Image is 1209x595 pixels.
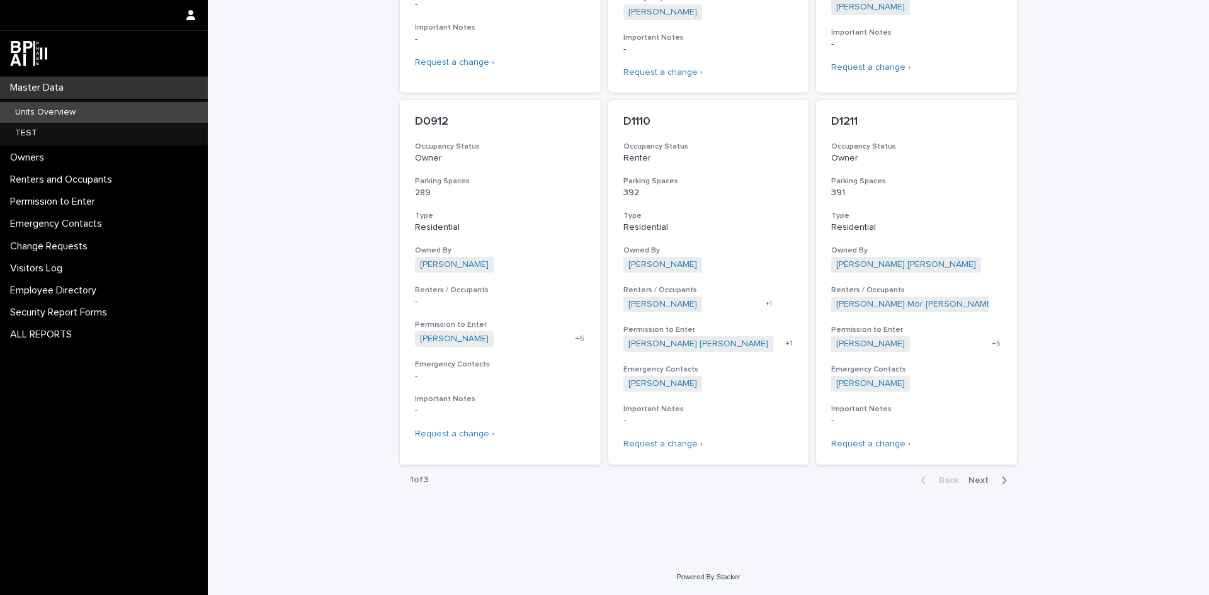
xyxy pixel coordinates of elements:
p: Residential [831,222,1002,233]
p: Visitors Log [5,263,72,275]
a: [PERSON_NAME] Mor [PERSON_NAME] [836,299,994,310]
a: [PERSON_NAME] [PERSON_NAME] [836,259,976,270]
span: + 1 [785,340,792,348]
span: + 1 [765,300,772,308]
span: + 6 [575,335,584,343]
h3: Parking Spaces [623,176,794,186]
p: Residential [415,222,586,233]
span: Back [931,476,958,485]
p: - [415,34,586,45]
h3: Occupancy Status [623,142,794,152]
h3: Parking Spaces [415,176,586,186]
h3: Occupancy Status [415,142,586,152]
a: Request a change › [623,439,703,448]
h3: Type [415,211,586,221]
p: 289 [415,188,586,198]
h3: Type [831,211,1002,221]
p: TEST [5,128,47,139]
p: - [831,416,1002,426]
a: Request a change › [623,68,703,77]
p: D1110 [623,115,794,129]
h3: Type [623,211,794,221]
a: D1110Occupancy StatusRenterParking Spaces392TypeResidentialOwned By[PERSON_NAME] Renters / Occupa... [608,100,809,464]
h3: Emergency Contacts [831,365,1002,375]
p: Owner [415,153,586,164]
a: Request a change › [415,58,494,67]
p: D0912 [415,115,586,129]
h3: Renters / Occupants [623,285,794,295]
p: Permission to Enter [5,196,105,208]
h3: Important Notes [831,404,1002,414]
p: Residential [623,222,794,233]
h3: Important Notes [831,28,1002,38]
p: D1211 [831,115,1002,129]
a: [PERSON_NAME] [628,378,697,389]
p: Renters and Occupants [5,174,122,186]
p: - [831,39,1002,50]
span: + 5 [992,340,1001,348]
p: Employee Directory [5,285,106,297]
h3: Permission to Enter [623,325,794,335]
p: - [623,44,794,55]
a: [PERSON_NAME] [628,259,697,270]
p: Master Data [5,82,74,94]
a: [PERSON_NAME] [PERSON_NAME] [628,339,768,349]
h3: Renters / Occupants [415,285,586,295]
a: [PERSON_NAME] [420,334,489,344]
h3: Important Notes [623,33,794,43]
a: D1211Occupancy StatusOwnerParking Spaces391TypeResidentialOwned By[PERSON_NAME] [PERSON_NAME] Ren... [816,100,1017,464]
a: [PERSON_NAME] [836,378,905,389]
a: Powered By Stacker [676,573,740,581]
p: Owners [5,152,54,164]
p: - [415,405,586,416]
h3: Emergency Contacts [623,365,794,375]
p: 1 of 3 [400,465,438,496]
a: Request a change › [831,439,911,448]
p: Emergency Contacts [5,218,112,230]
h3: Important Notes [415,23,586,33]
h3: Emergency Contacts [415,360,586,370]
h3: Owned By [831,246,1002,256]
a: [PERSON_NAME] [836,2,905,13]
a: D0912Occupancy StatusOwnerParking Spaces289TypeResidentialOwned By[PERSON_NAME] Renters / Occupan... [400,100,601,464]
h3: Important Notes [623,404,794,414]
p: Owner [831,153,1002,164]
p: ALL REPORTS [5,329,82,341]
p: 392 [623,188,794,198]
p: Security Report Forms [5,307,117,319]
button: Next [963,475,1017,486]
p: Change Requests [5,241,98,252]
p: Units Overview [5,107,86,118]
span: Next [968,476,996,485]
p: Renter [623,153,794,164]
a: Request a change › [831,63,911,72]
p: - [415,371,586,382]
h3: Owned By [415,246,586,256]
button: Back [911,475,963,486]
h3: Renters / Occupants [831,285,1002,295]
a: [PERSON_NAME] [836,339,905,349]
p: - [623,416,794,426]
a: [PERSON_NAME] [628,7,697,18]
a: [PERSON_NAME] [420,259,489,270]
h3: Important Notes [415,394,586,404]
h3: Permission to Enter [831,325,1002,335]
h3: Permission to Enter [415,320,586,330]
h3: Owned By [623,246,794,256]
a: [PERSON_NAME] [628,299,697,310]
h3: Parking Spaces [831,176,1002,186]
a: Request a change › [415,429,494,438]
img: dwgmcNfxSF6WIOOXiGgu [10,41,47,66]
p: - [415,297,586,307]
h3: Occupancy Status [831,142,1002,152]
p: 391 [831,188,1002,198]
